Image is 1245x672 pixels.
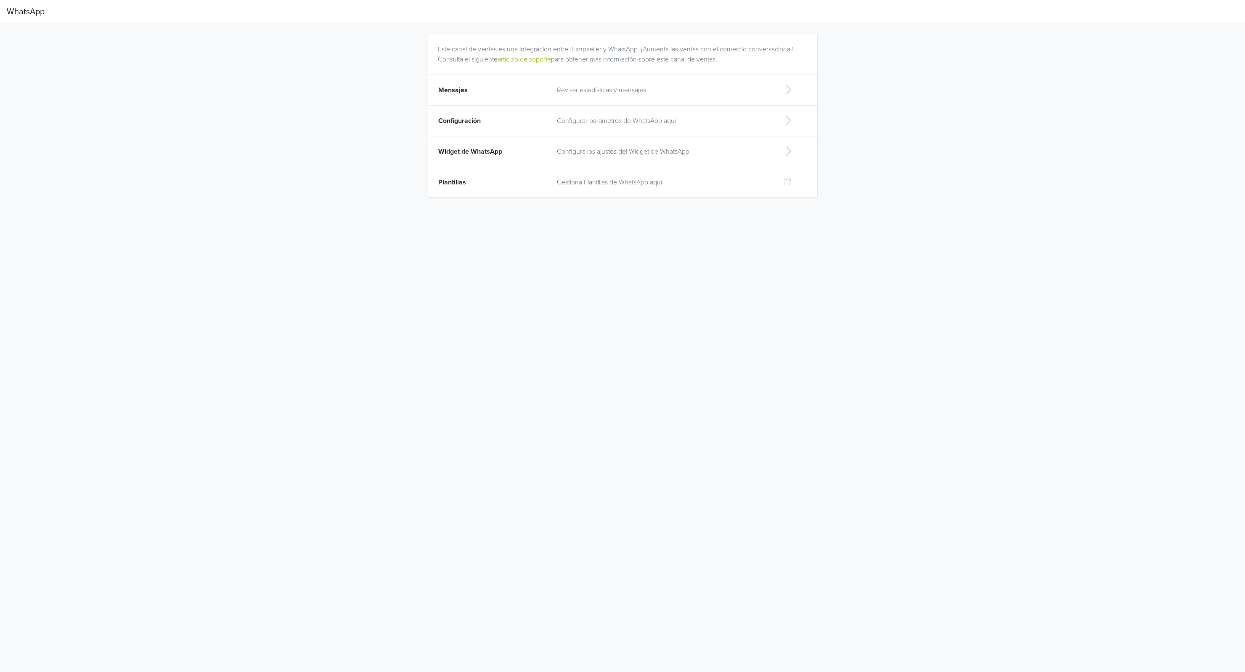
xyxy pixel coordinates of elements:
[438,147,502,156] span: Widget de WhatsApp
[438,34,811,64] div: Este canal de ventas es una integración entre Jumpseller y WhatsApp. ¡Aumenta las ventas con el c...
[438,117,481,125] span: Configuración
[438,178,466,187] span: Plantillas
[498,55,551,64] a: artículo de soporte
[557,116,770,126] p: Configurar parámetros de WhatsApp aquí
[557,147,770,157] p: Configura los ajustes del Widget de WhatsApp
[438,86,468,94] span: Mensajes
[7,3,45,20] span: WhatsApp
[557,85,770,95] p: Revisar estadísticas y mensajes
[557,177,770,187] p: Gestiona Plantillas de WhatsApp aquí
